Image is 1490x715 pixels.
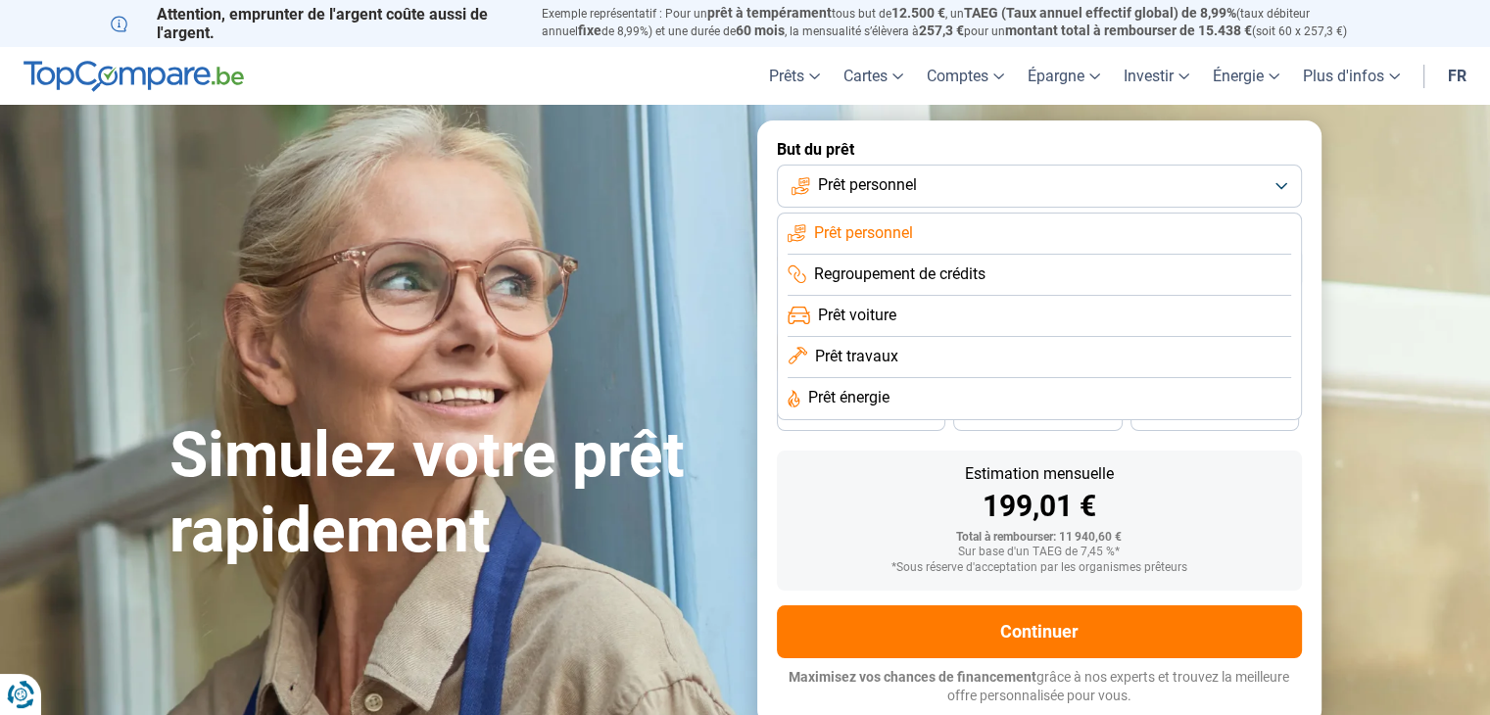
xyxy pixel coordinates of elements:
[757,47,832,105] a: Prêts
[840,410,883,422] span: 36 mois
[793,531,1286,545] div: Total à rembourser: 11 940,60 €
[707,5,832,21] span: prêt à tempérament
[915,47,1016,105] a: Comptes
[169,418,734,569] h1: Simulez votre prêt rapidement
[793,492,1286,521] div: 199,01 €
[919,23,964,38] span: 257,3 €
[1112,47,1201,105] a: Investir
[578,23,601,38] span: fixe
[777,165,1302,208] button: Prêt personnel
[964,5,1236,21] span: TAEG (Taux annuel effectif global) de 8,99%
[793,466,1286,482] div: Estimation mensuelle
[832,47,915,105] a: Cartes
[891,5,945,21] span: 12.500 €
[793,561,1286,575] div: *Sous réserve d'acceptation par les organismes prêteurs
[789,669,1036,685] span: Maximisez vos chances de financement
[1201,47,1291,105] a: Énergie
[111,5,518,42] p: Attention, emprunter de l'argent coûte aussi de l'argent.
[736,23,785,38] span: 60 mois
[1005,23,1252,38] span: montant total à rembourser de 15.438 €
[808,387,889,408] span: Prêt énergie
[818,174,917,196] span: Prêt personnel
[815,346,898,367] span: Prêt travaux
[777,668,1302,706] p: grâce à nos experts et trouvez la meilleure offre personnalisée pour vous.
[24,61,244,92] img: TopCompare
[777,605,1302,658] button: Continuer
[793,546,1286,559] div: Sur base d'un TAEG de 7,45 %*
[1193,410,1236,422] span: 24 mois
[1436,47,1478,105] a: fr
[542,5,1380,40] p: Exemple représentatif : Pour un tous but de , un (taux débiteur annuel de 8,99%) et une durée de ...
[814,222,913,244] span: Prêt personnel
[1016,47,1112,105] a: Épargne
[1016,410,1059,422] span: 30 mois
[814,263,985,285] span: Regroupement de crédits
[818,305,896,326] span: Prêt voiture
[777,140,1302,159] label: But du prêt
[1291,47,1412,105] a: Plus d'infos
